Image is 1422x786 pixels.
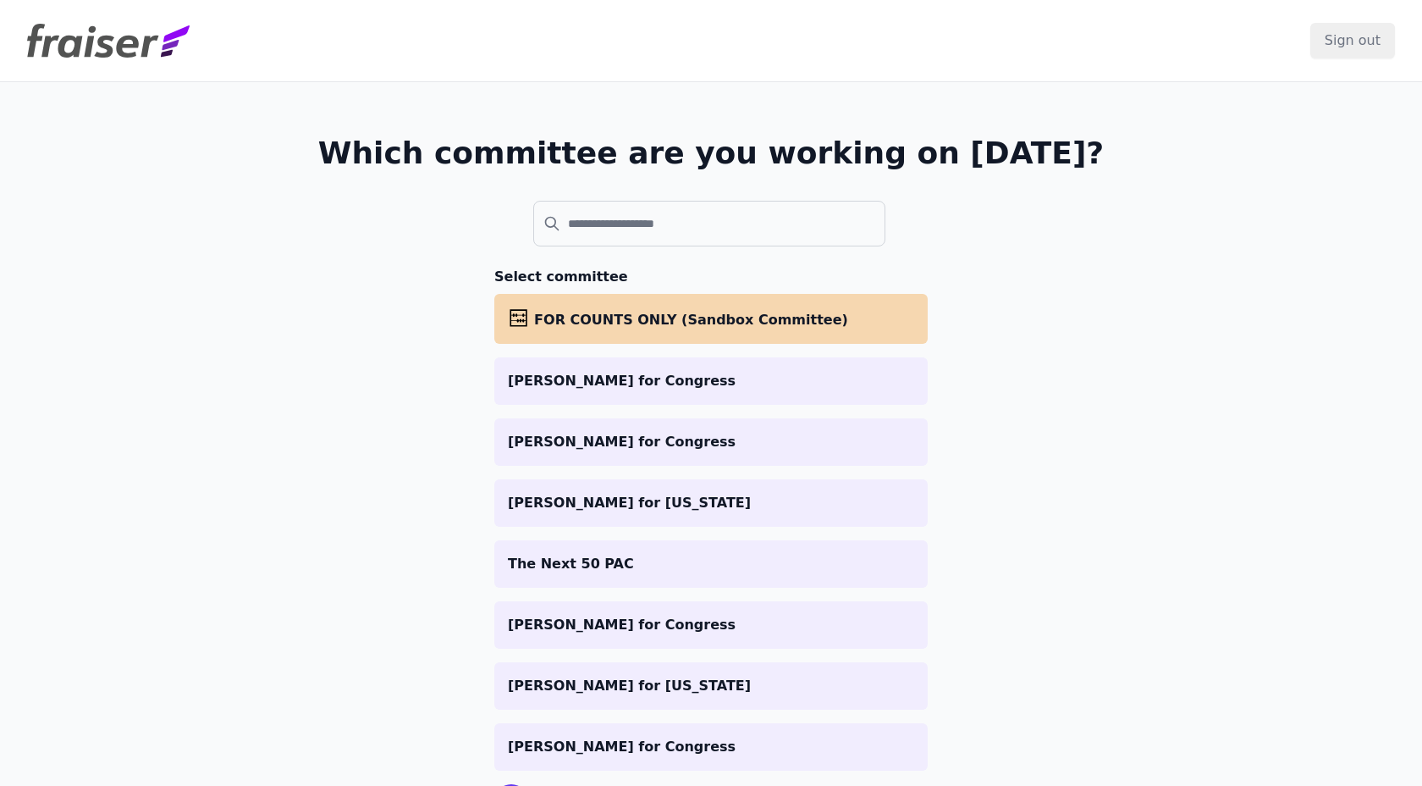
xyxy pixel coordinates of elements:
[1310,23,1395,58] input: Sign out
[508,737,914,757] p: [PERSON_NAME] for Congress
[508,371,914,391] p: [PERSON_NAME] for Congress
[27,24,190,58] img: Fraiser Logo
[318,136,1105,170] h1: Which committee are you working on [DATE]?
[534,312,848,328] span: FOR COUNTS ONLY (Sandbox Committee)
[508,493,914,513] p: [PERSON_NAME] for [US_STATE]
[494,662,928,710] a: [PERSON_NAME] for [US_STATE]
[494,267,928,287] h3: Select committee
[494,723,928,771] a: [PERSON_NAME] for Congress
[494,479,928,527] a: [PERSON_NAME] for [US_STATE]
[494,294,928,344] a: FOR COUNTS ONLY (Sandbox Committee)
[494,357,928,405] a: [PERSON_NAME] for Congress
[494,601,928,649] a: [PERSON_NAME] for Congress
[508,615,914,635] p: [PERSON_NAME] for Congress
[494,418,928,466] a: [PERSON_NAME] for Congress
[508,554,914,574] p: The Next 50 PAC
[508,676,914,696] p: [PERSON_NAME] for [US_STATE]
[508,432,914,452] p: [PERSON_NAME] for Congress
[494,540,928,588] a: The Next 50 PAC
